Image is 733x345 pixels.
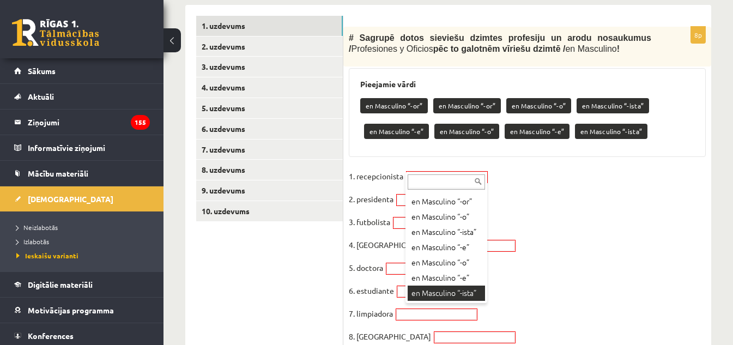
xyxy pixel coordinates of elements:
div: en Masculino “-ista” [408,225,485,240]
div: en Masculino “-e” [408,270,485,286]
div: en Masculino “-ista” [408,286,485,301]
div: en Masculino “-o” [408,255,485,270]
div: en Masculino “-or” [408,194,485,209]
div: en Masculino “-e” [408,240,485,255]
div: en Masculino “-o” [408,209,485,225]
